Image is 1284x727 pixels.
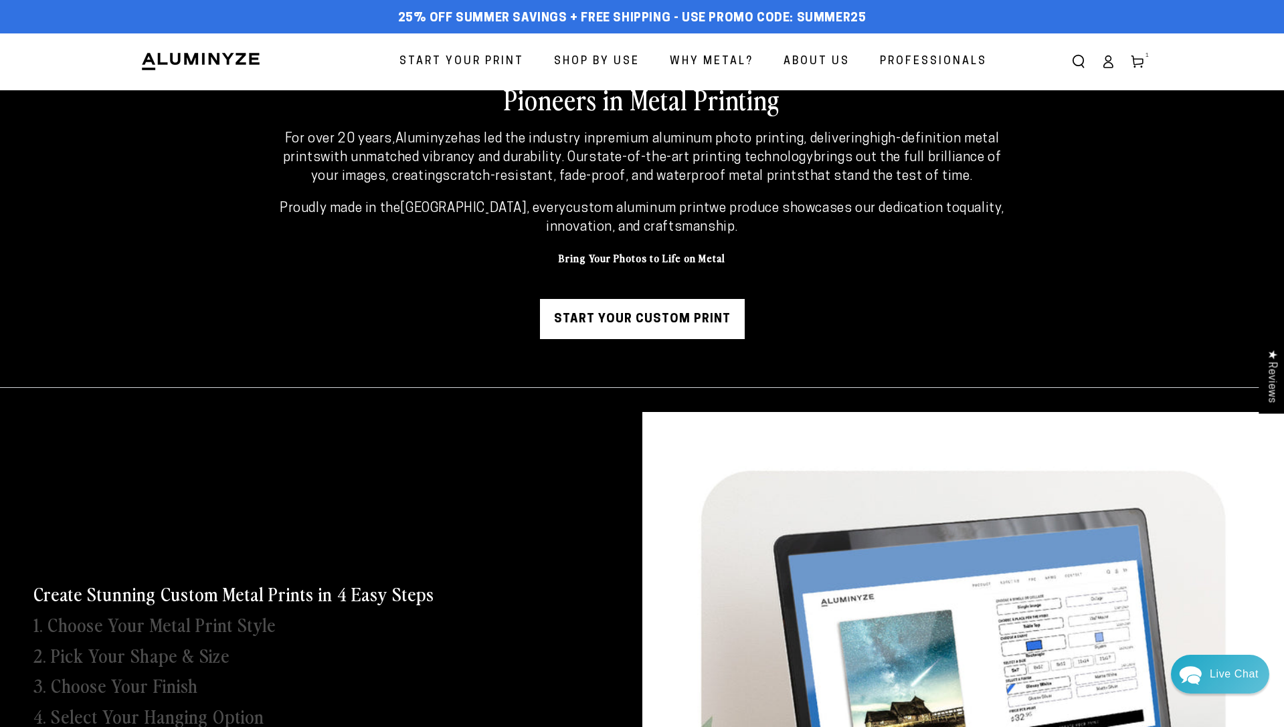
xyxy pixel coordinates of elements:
[559,250,725,265] strong: Bring Your Photos to Life on Metal
[1259,339,1284,413] div: Click to open Judge.me floating reviews tab
[398,11,866,26] span: 25% off Summer Savings + Free Shipping - Use Promo Code: SUMMER25
[544,44,650,80] a: Shop By Use
[33,643,230,667] h3: 2. Pick Your Shape & Size
[395,132,458,146] strong: Aluminyze
[1064,47,1093,76] summary: Search our site
[660,44,763,80] a: Why Metal?
[33,581,434,605] h3: Create Stunning Custom Metal Prints in 4 Easy Steps
[207,82,1077,116] h2: Pioneers in Metal Printing
[880,52,987,72] span: Professionals
[1145,51,1150,60] span: 1
[554,52,640,72] span: Shop By Use
[442,170,804,183] strong: scratch-resistant, fade-proof, and waterproof metal prints
[400,202,526,215] strong: [GEOGRAPHIC_DATA]
[33,612,276,636] h3: 1. Choose Your Metal Print Style
[540,299,745,339] a: Start Your Custom Print
[272,130,1012,186] p: For over 20 years, has led the industry in , delivering with unmatched vibrancy and durability. O...
[399,52,524,72] span: Start Your Print
[33,673,198,697] h3: 3. Choose Your Finish
[1171,655,1269,694] div: Chat widget toggle
[870,44,997,80] a: Professionals
[1210,655,1259,694] div: Contact Us Directly
[773,44,860,80] a: About Us
[589,151,814,165] strong: state-of-the-art printing technology
[784,52,850,72] span: About Us
[389,44,534,80] a: Start Your Print
[670,52,753,72] span: Why Metal?
[272,199,1012,237] p: Proudly made in the , every we produce showcases our dedication to .
[566,202,710,215] strong: custom aluminum print
[595,132,804,146] strong: premium aluminum photo printing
